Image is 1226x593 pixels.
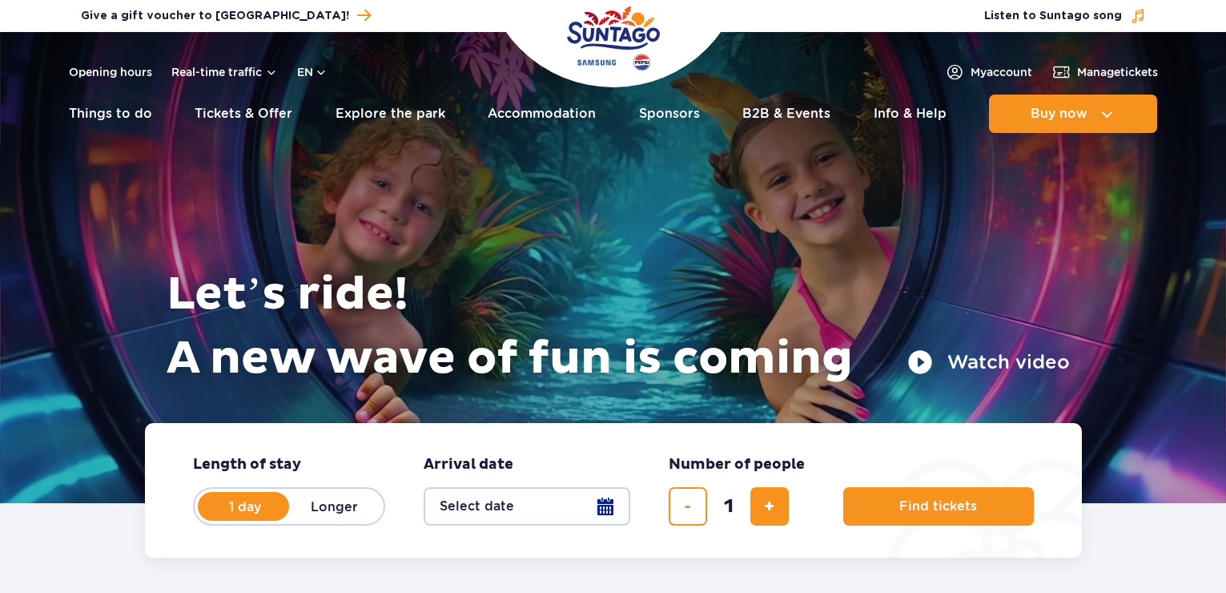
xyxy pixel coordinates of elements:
a: Tickets & Offer [195,95,292,133]
h1: Let’s ride! A new wave of fun is coming [167,263,1070,391]
button: add ticket [750,487,789,526]
label: Longer [289,490,380,523]
span: Number of people [669,455,805,474]
a: Accommodation [488,95,596,133]
span: Give a gift voucher to [GEOGRAPHIC_DATA]! [81,8,349,24]
button: Select date [424,487,630,526]
a: Explore the park [336,95,445,133]
button: Real-time traffic [171,66,278,79]
a: Things to do [69,95,152,133]
label: 1 day [199,490,291,523]
a: Myaccount [945,63,1032,82]
a: Give a gift voucher to [GEOGRAPHIC_DATA]! [81,5,371,26]
button: Listen to Suntago song [984,8,1146,24]
span: Buy now [1031,107,1087,121]
input: number of tickets [709,487,748,526]
a: Sponsors [639,95,700,133]
span: Length of stay [193,455,301,474]
span: My account [971,64,1032,80]
button: en [297,64,328,80]
a: B2B & Events [742,95,830,133]
a: Info & Help [874,95,947,133]
a: Opening hours [69,64,152,80]
span: Manage tickets [1077,64,1158,80]
button: remove ticket [669,487,707,526]
button: Find tickets [843,487,1034,526]
button: Buy now [989,95,1157,133]
form: Planning your visit to Park of Poland [145,423,1082,558]
a: Managetickets [1051,63,1158,82]
span: Arrival date [424,455,513,474]
span: Listen to Suntago song [984,8,1122,24]
button: Watch video [907,349,1070,375]
span: Find tickets [899,499,977,514]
